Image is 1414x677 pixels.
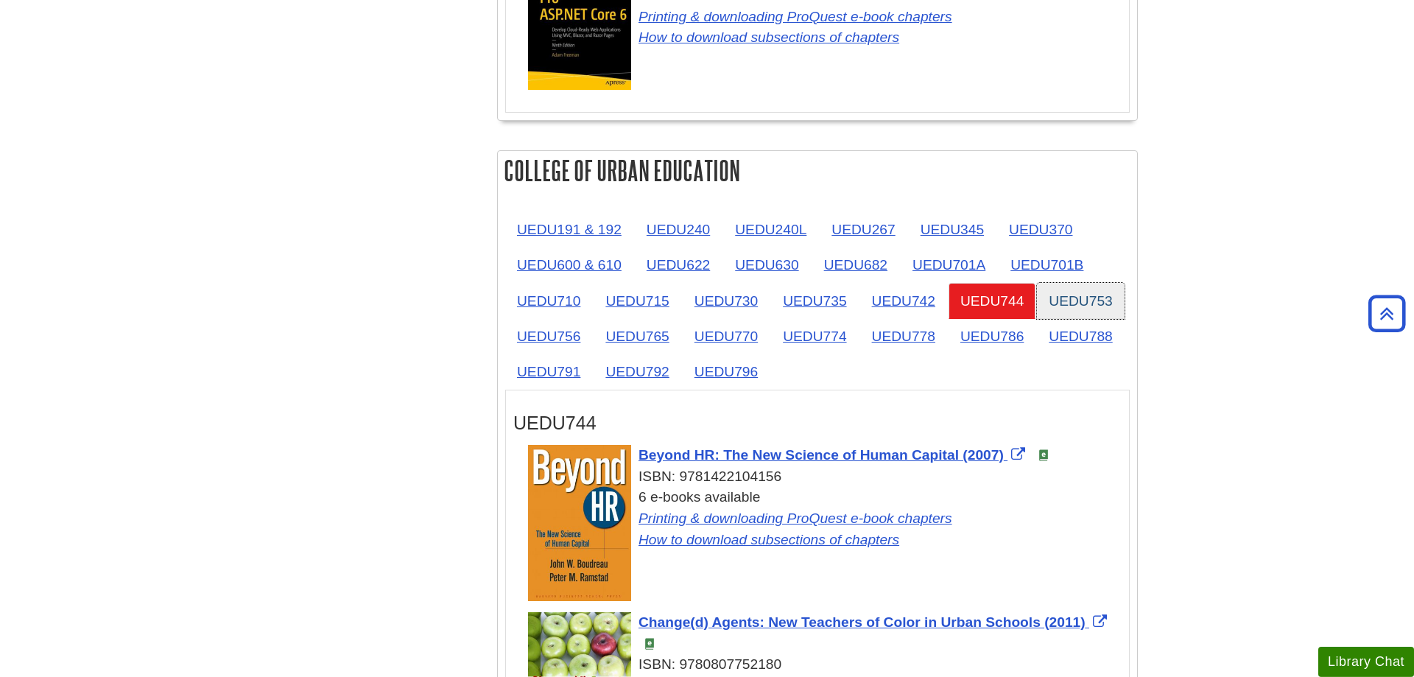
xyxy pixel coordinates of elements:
[999,247,1095,283] a: UEDU701B
[528,487,1122,550] div: 6 e-books available
[513,413,1122,434] h3: UEDU744
[1318,647,1414,677] button: Library Chat
[639,9,952,24] a: Link opens in new window
[528,445,631,601] img: Cover Art
[723,211,818,248] a: UEDU240L
[683,354,770,390] a: UEDU796
[639,511,952,526] a: Link opens in new window
[639,614,1111,630] a: Link opens in new window
[639,447,1004,463] span: Beyond HR: The New Science of Human Capital (2007)
[505,283,592,319] a: UEDU710
[505,318,592,354] a: UEDU756
[1037,283,1124,319] a: UEDU753
[771,318,858,354] a: UEDU774
[901,247,997,283] a: UEDU701A
[1037,318,1124,354] a: UEDU788
[820,211,907,248] a: UEDU267
[528,466,1122,488] div: ISBN: 9781422104156
[505,354,592,390] a: UEDU791
[505,247,633,283] a: UEDU600 & 610
[528,654,1122,676] div: ISBN: 9780807752180
[594,354,680,390] a: UEDU792
[639,614,1086,630] span: Change(d) Agents: New Teachers of Color in Urban Schools (2011)
[949,283,1035,319] a: UEDU744
[1363,304,1410,323] a: Back to Top
[639,447,1029,463] a: Link opens in new window
[683,283,770,319] a: UEDU730
[771,283,858,319] a: UEDU735
[860,318,947,354] a: UEDU778
[949,318,1035,354] a: UEDU786
[683,318,770,354] a: UEDU770
[909,211,996,248] a: UEDU345
[635,211,722,248] a: UEDU240
[639,29,899,45] a: Link opens in new window
[498,151,1137,190] h2: College of Urban Education
[812,247,899,283] a: UEDU682
[723,247,810,283] a: UEDU630
[594,318,680,354] a: UEDU765
[635,247,722,283] a: UEDU622
[997,211,1084,248] a: UEDU370
[1038,449,1049,461] img: e-Book
[644,638,655,650] img: e-Book
[594,283,680,319] a: UEDU715
[639,532,899,547] a: Link opens in new window
[860,283,947,319] a: UEDU742
[505,211,633,248] a: UEDU191 & 192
